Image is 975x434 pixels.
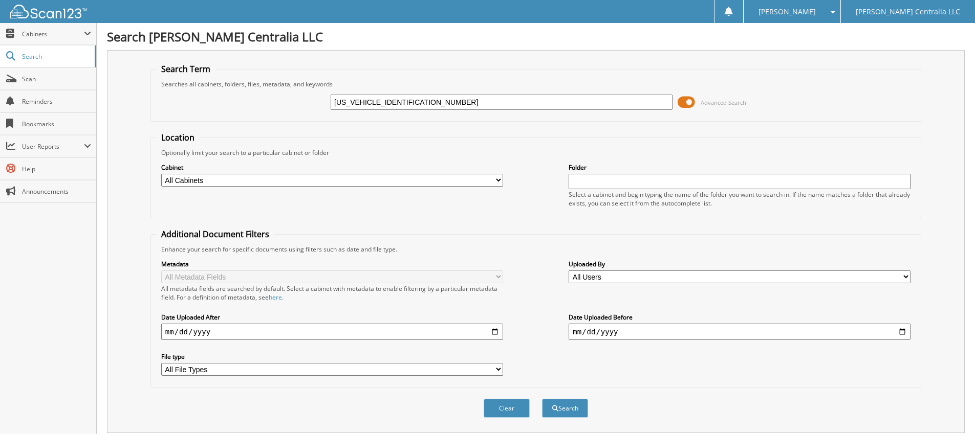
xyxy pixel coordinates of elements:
[161,260,503,268] label: Metadata
[22,187,91,196] span: Announcements
[22,75,91,83] span: Scan
[484,399,530,418] button: Clear
[156,80,916,88] div: Searches all cabinets, folders, files, metadata, and keywords
[161,324,503,340] input: start
[156,148,916,157] div: Optionally limit your search to a particular cabinet or folder
[569,260,911,268] label: Uploaded By
[161,313,503,322] label: Date Uploaded After
[569,190,911,208] div: Select a cabinet and begin typing the name of the folder you want to search in. If the name match...
[569,163,911,172] label: Folder
[856,9,960,15] span: [PERSON_NAME] Centralia LLC
[701,99,746,106] span: Advanced Search
[22,52,90,61] span: Search
[759,9,816,15] span: [PERSON_NAME]
[22,30,84,38] span: Cabinets
[156,63,215,75] legend: Search Term
[269,293,282,302] a: here
[22,120,91,128] span: Bookmarks
[161,163,503,172] label: Cabinet
[156,245,916,254] div: Enhance your search for specific documents using filters such as date and file type.
[22,142,84,151] span: User Reports
[10,5,87,18] img: scan123-logo-white.svg
[569,313,911,322] label: Date Uploaded Before
[924,385,975,434] iframe: Chat Widget
[22,97,91,106] span: Reminders
[22,165,91,173] span: Help
[107,28,965,45] h1: Search [PERSON_NAME] Centralia LLC
[156,132,200,143] legend: Location
[161,352,503,361] label: File type
[569,324,911,340] input: end
[542,399,588,418] button: Search
[156,229,274,240] legend: Additional Document Filters
[161,284,503,302] div: All metadata fields are searched by default. Select a cabinet with metadata to enable filtering b...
